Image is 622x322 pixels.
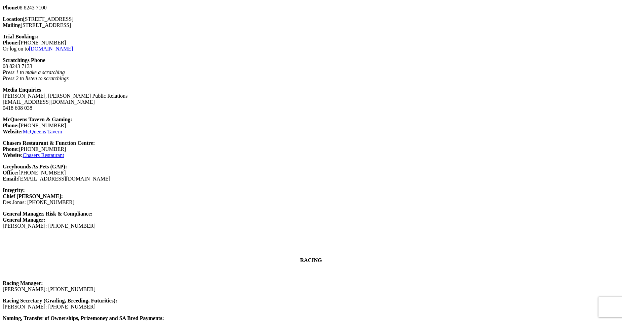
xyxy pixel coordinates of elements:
b: Integrity: [3,187,25,193]
p: [STREET_ADDRESS] [STREET_ADDRESS] [3,16,619,28]
b: Greyhounds As Pets (GAP): [3,164,67,169]
strong: Naming, Transfer of Ownerships, Prizemoney and SA Bred Payments: [3,315,164,321]
p: [PHONE_NUMBER] [3,117,619,135]
p: [PERSON_NAME]: [PHONE_NUMBER] [3,298,619,310]
strong: Phone: [3,40,19,45]
p: [PERSON_NAME], [PERSON_NAME] Public Relations [EMAIL_ADDRESS][DOMAIN_NAME] 0418 608 038 [3,87,619,111]
strong: Email: [3,176,18,182]
strong: Website: [3,152,23,158]
b: : [93,140,95,146]
strong: Racing Manager: [3,280,43,286]
strong: Phone: [3,146,19,152]
a: McQueens Tavern [23,129,62,134]
p: [PERSON_NAME]: [PHONE_NUMBER] [3,280,619,292]
strong: RACING [300,257,322,263]
strong: McQueens Tavern & Gaming [3,117,70,122]
p: 08 8243 7100 [3,5,619,11]
strong: Location [3,16,23,22]
strong: Chief [PERSON_NAME]: [3,193,63,199]
p: [PHONE_NUMBER] [EMAIL_ADDRESS][DOMAIN_NAME] [3,164,619,182]
strong: Website: [3,129,23,134]
strong: Phone: [3,123,19,128]
a: [DOMAIN_NAME] [29,46,73,52]
a: Chasers Restaurant [23,152,64,158]
b: : [70,117,72,122]
p: [PERSON_NAME]: [PHONE_NUMBER] [3,211,619,229]
strong: Mailing [3,22,21,28]
em: Press 1 to make a scratching Press 2 to listen to scratchings [3,69,69,81]
strong: Chasers Restaurant & Function Centre [3,140,93,146]
p: [PHONE_NUMBER] Or log on to [3,34,619,52]
p: [PHONE_NUMBER] [3,140,619,158]
b: General Manager, Risk & Compliance: [3,211,92,217]
strong: Racing Secretary (Grading, Breeding, Futurities): [3,298,117,303]
strong: Phone [3,5,17,10]
p: 08 8243 7133 [3,57,619,82]
strong: Scratchings Phone [3,57,45,63]
strong: General Manager: [3,217,45,223]
strong: Office: [3,170,18,175]
p: Des Jonas: [PHONE_NUMBER] [3,187,619,205]
b: Trial Bookings: [3,34,38,39]
strong: Media Enquiries [3,87,41,93]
